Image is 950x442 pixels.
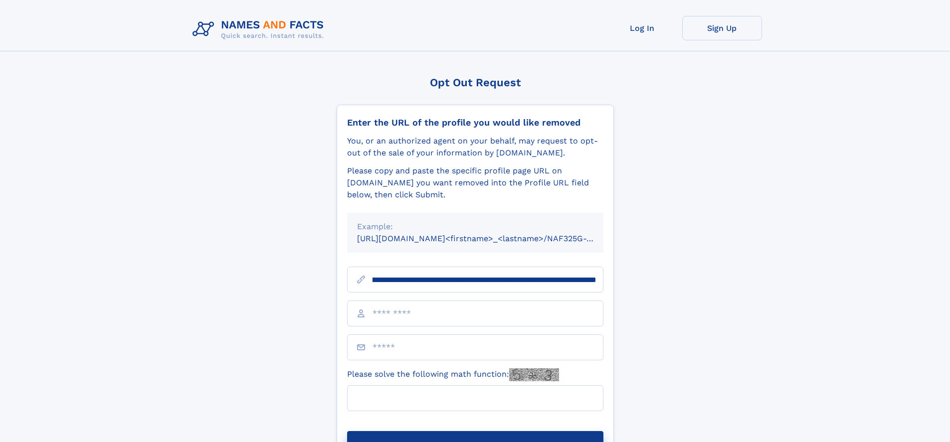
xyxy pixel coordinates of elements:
[347,368,559,381] label: Please solve the following math function:
[682,16,762,40] a: Sign Up
[357,221,593,233] div: Example:
[189,16,332,43] img: Logo Names and Facts
[602,16,682,40] a: Log In
[347,165,603,201] div: Please copy and paste the specific profile page URL on [DOMAIN_NAME] you want removed into the Pr...
[347,117,603,128] div: Enter the URL of the profile you would like removed
[337,76,614,89] div: Opt Out Request
[357,234,622,243] small: [URL][DOMAIN_NAME]<firstname>_<lastname>/NAF325G-xxxxxxxx
[347,135,603,159] div: You, or an authorized agent on your behalf, may request to opt-out of the sale of your informatio...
